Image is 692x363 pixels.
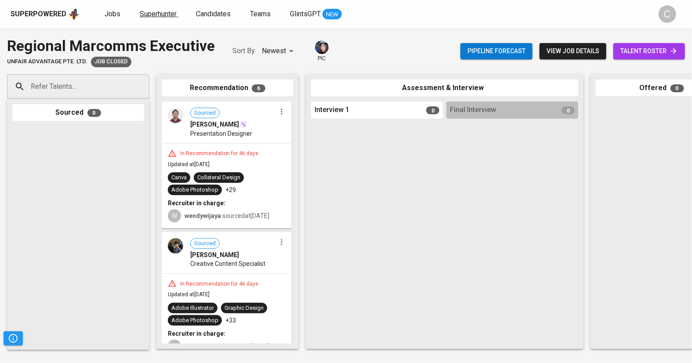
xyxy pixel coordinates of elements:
[177,280,262,288] div: In Recommendation for 46 days
[87,109,101,117] span: 0
[105,9,122,20] a: Jobs
[168,108,183,123] img: 8c64c5972cfc242543ce7fc7b78aaf2a.jpg
[168,238,183,254] img: 5be5da0512ba0f77080771cb4083f87c.jpg
[168,330,225,337] b: Recruiter in charge:
[225,316,236,325] p: +33
[140,9,178,20] a: Superhunter
[290,9,342,20] a: GlintsGPT NEW
[145,86,146,87] button: Open
[250,10,271,18] span: Teams
[314,40,330,62] div: pic
[613,43,685,59] a: talent roster
[91,57,131,67] div: Client decided to hold the position for >14 days
[191,109,219,117] span: Sourced
[262,43,297,59] div: Newest
[620,46,678,57] span: talent roster
[168,291,210,298] span: Updated at [DATE]
[426,106,439,114] span: 0
[315,40,329,54] img: diazagista@glints.com
[315,105,349,115] span: Interview 1
[168,209,181,222] div: W
[7,35,215,57] div: Regional Marcomms Executive
[562,106,575,114] span: 0
[4,331,23,345] button: Pipeline Triggers
[190,129,252,138] span: Presentation Designer
[140,10,177,18] span: Superhunter
[232,46,255,56] p: Sort By
[185,343,269,350] span: sourced at [DATE]
[177,150,262,157] div: In Recommendation for 46 days
[171,186,218,194] div: Adobe Photoshop
[162,80,293,97] div: Recommendation
[11,9,66,19] div: Superpowered
[250,9,272,20] a: Teams
[168,200,225,207] b: Recruiter in charge:
[12,104,144,121] div: Sourced
[7,58,87,66] span: Unfair Advantage Pte. Ltd.
[225,304,264,312] div: Graphic Design
[91,58,131,66] span: Job Closed
[659,5,676,23] div: C
[11,7,80,21] a: Superpoweredapp logo
[196,9,232,20] a: Candidates
[197,174,240,182] div: Collateral Design
[322,10,342,19] span: NEW
[311,80,578,97] div: Assessment & Interview
[190,250,239,259] span: [PERSON_NAME]
[171,316,218,325] div: Adobe Photoshop
[168,161,210,167] span: Updated at [DATE]
[240,121,247,128] img: magic_wand.svg
[467,46,525,57] span: Pipeline forecast
[540,43,606,59] button: view job details
[252,84,265,92] span: 6
[190,259,265,268] span: Creative Content Specialist
[68,7,80,21] img: app logo
[225,185,236,194] p: +29
[547,46,599,57] span: view job details
[670,84,684,92] span: 0
[185,343,221,350] b: wendywijaya
[171,304,214,312] div: Adobe Illustrator
[460,43,533,59] button: Pipeline forecast
[290,10,321,18] span: GlintsGPT
[105,10,120,18] span: Jobs
[171,174,187,182] div: Canva
[262,46,286,56] p: Newest
[185,212,269,219] span: sourced at [DATE]
[168,340,181,353] div: W
[190,120,239,129] span: [PERSON_NAME]
[450,105,496,115] span: Final Interview
[185,212,221,219] b: wendywijaya
[191,240,219,248] span: Sourced
[196,10,231,18] span: Candidates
